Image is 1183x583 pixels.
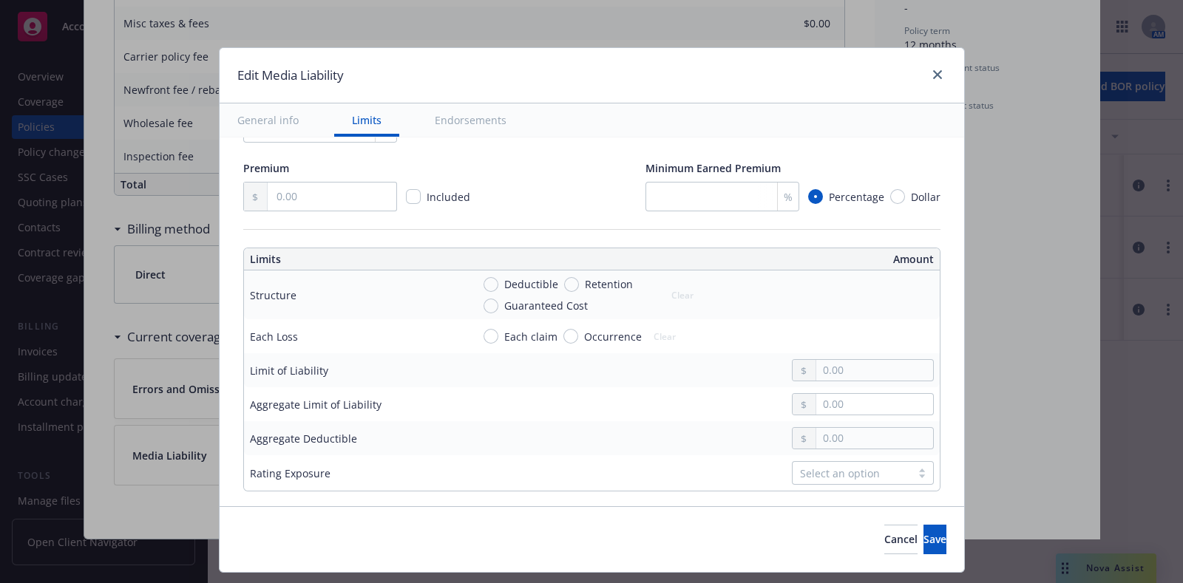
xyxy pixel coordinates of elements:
[584,329,642,344] span: Occurrence
[220,103,316,137] button: General info
[250,397,382,412] div: Aggregate Limit of Liability
[484,277,498,292] input: Deductible
[244,248,522,270] th: Limits
[250,466,331,481] div: Rating Exposure
[334,103,399,137] button: Limits
[784,189,793,205] span: %
[829,189,884,205] span: Percentage
[800,466,904,481] div: Select an option
[585,276,633,292] span: Retention
[808,189,823,204] input: Percentage
[484,299,498,313] input: Guaranteed Cost
[243,161,289,175] span: Premium
[504,276,558,292] span: Deductible
[417,103,524,137] button: Endorsements
[504,298,588,313] span: Guaranteed Cost
[816,394,932,415] input: 0.00
[504,329,557,344] span: Each claim
[427,190,470,204] span: Included
[237,66,344,85] h1: Edit Media Liability
[816,360,932,381] input: 0.00
[484,329,498,344] input: Each claim
[250,287,296,303] div: Structure
[250,363,328,378] div: Limit of Liability
[268,183,396,211] input: 0.00
[564,277,579,292] input: Retention
[250,431,357,446] div: Aggregate Deductible
[645,161,781,175] span: Minimum Earned Premium
[599,248,940,270] th: Amount
[563,329,578,344] input: Occurrence
[816,428,932,449] input: 0.00
[250,329,298,344] div: Each Loss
